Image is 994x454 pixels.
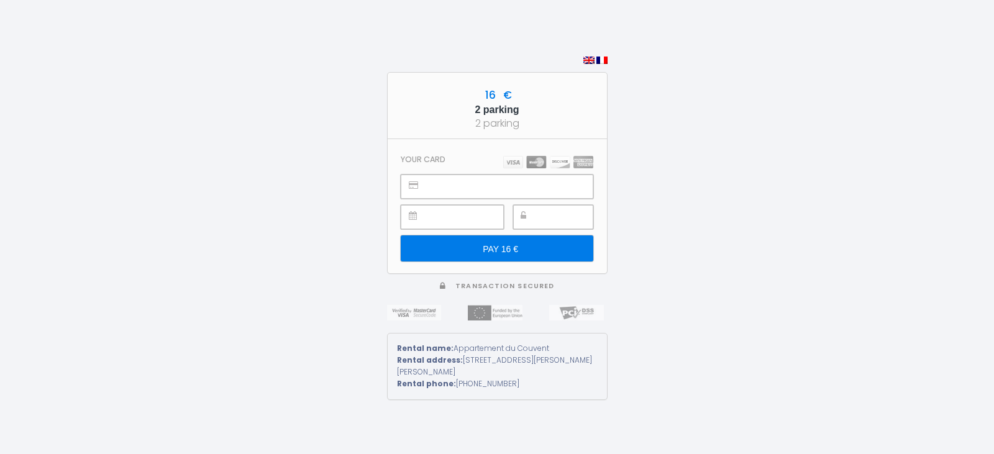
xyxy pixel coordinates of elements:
[429,206,503,229] iframe: Cadre sécurisé pour la saisie de la date d'expiration
[401,155,445,164] h3: Your card
[397,378,598,390] div: [PHONE_NUMBER]
[455,281,554,291] span: Transaction secured
[399,104,596,116] h5: 2 parking
[503,156,593,168] img: carts.png
[429,175,592,198] iframe: Cadre sécurisé pour la saisie du numéro de carte
[397,343,454,353] strong: Rental name:
[397,355,598,378] div: [STREET_ADDRESS][PERSON_NAME][PERSON_NAME]
[583,57,595,64] img: en.png
[399,116,596,131] div: 2 parking
[397,355,463,365] strong: Rental address:
[596,57,608,64] img: fr.png
[541,206,593,229] iframe: Cadre sécurisé pour la saisie du code de sécurité CVC
[397,378,456,389] strong: Rental phone:
[482,88,512,102] span: 16 €
[401,235,593,261] input: PAY 16 €
[397,343,598,355] div: Appartement du Couvent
